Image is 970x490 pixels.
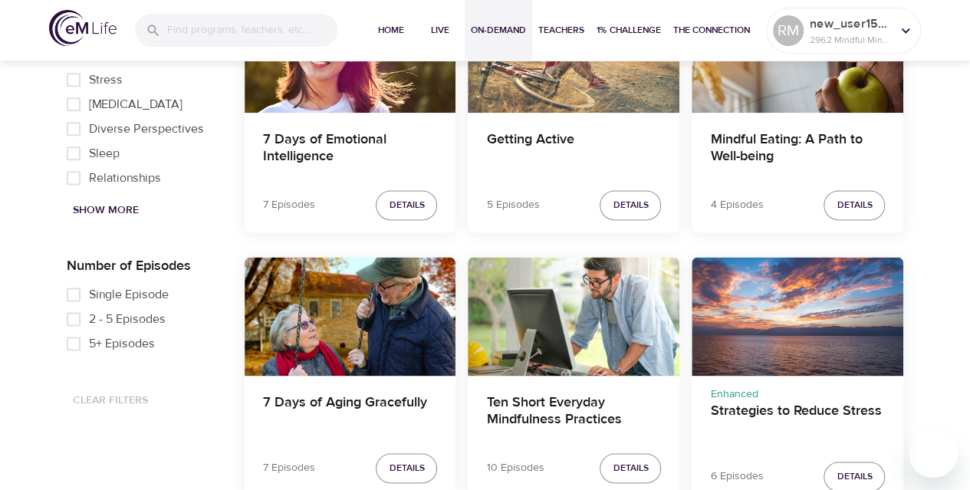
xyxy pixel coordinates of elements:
[89,169,161,187] span: Relationships
[486,460,544,476] p: 10 Episodes
[538,22,584,38] span: Teachers
[376,453,437,483] button: Details
[89,95,182,113] span: [MEDICAL_DATA]
[837,469,872,485] span: Details
[263,394,438,431] h4: 7 Days of Aging Gracefully
[263,197,315,213] p: 7 Episodes
[245,257,456,376] button: 7 Days of Aging Gracefully
[263,460,315,476] p: 7 Episodes
[710,387,758,401] span: Enhanced
[810,33,891,47] p: 2962 Mindful Minutes
[89,144,120,163] span: Sleep
[613,197,648,213] span: Details
[89,334,155,353] span: 5+ Episodes
[600,453,661,483] button: Details
[486,131,661,168] h4: Getting Active
[389,197,424,213] span: Details
[710,469,763,485] p: 6 Episodes
[89,71,123,89] span: Stress
[773,15,804,46] div: RM
[89,120,204,138] span: Diverse Perspectives
[376,190,437,220] button: Details
[373,22,409,38] span: Home
[824,190,885,220] button: Details
[263,131,438,168] h4: 7 Days of Emotional Intelligence
[909,429,958,478] iframe: Button to launch messaging window
[73,201,139,220] span: Show More
[600,190,661,220] button: Details
[692,257,903,376] button: Strategies to Reduce Stress
[710,403,885,439] h4: Strategies to Reduce Stress
[486,394,661,431] h4: Ten Short Everyday Mindfulness Practices
[389,460,424,476] span: Details
[810,15,891,33] p: new_user1566398461
[710,197,763,213] p: 4 Episodes
[486,197,539,213] p: 5 Episodes
[673,22,750,38] span: The Connection
[49,10,117,46] img: logo
[837,197,872,213] span: Details
[597,22,661,38] span: 1% Challenge
[613,460,648,476] span: Details
[67,196,145,225] button: Show More
[167,14,337,47] input: Find programs, teachers, etc...
[89,285,169,304] span: Single Episode
[471,22,526,38] span: On-Demand
[67,255,220,276] p: Number of Episodes
[422,22,459,38] span: Live
[89,310,166,328] span: 2 - 5 Episodes
[710,131,885,168] h4: Mindful Eating: A Path to Well-being
[468,257,679,376] button: Ten Short Everyday Mindfulness Practices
